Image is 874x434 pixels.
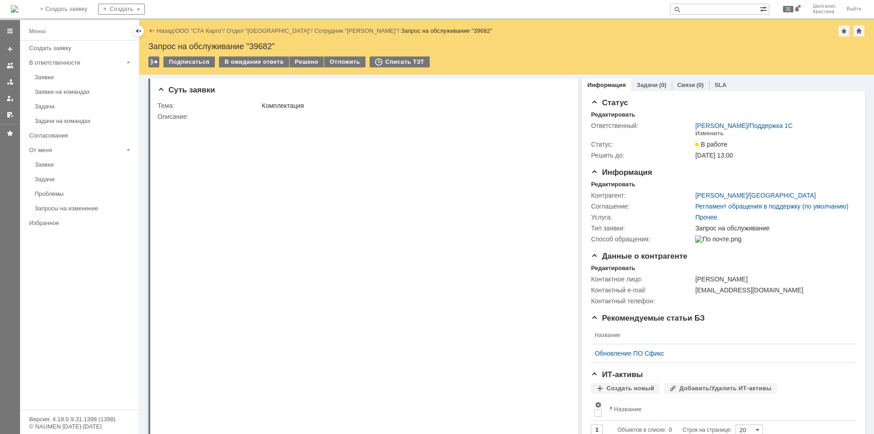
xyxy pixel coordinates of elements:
[591,370,643,379] span: ИТ-активы
[175,27,224,34] a: ООО "СТА Карго"
[31,201,137,215] a: Запросы на изменение
[695,235,741,243] img: По почте.png
[591,152,693,159] div: Решить до:
[587,82,625,88] a: Информация
[854,26,864,36] div: Сделать домашней страницей
[695,122,747,129] a: [PERSON_NAME]
[25,41,137,55] a: Создать заявку
[695,122,793,129] div: /
[749,192,816,199] a: [GEOGRAPHIC_DATA]
[591,286,693,294] div: Контактный e-mail:
[31,114,137,128] a: Задачи на командах
[35,74,133,81] div: Заявки
[591,192,693,199] div: Контрагент:
[29,45,133,51] div: Создать заявку
[695,192,816,199] div: /
[695,214,717,221] a: Прочее
[617,427,666,433] span: Объектов в списке:
[838,26,849,36] div: Добавить в избранное
[31,187,137,201] a: Проблемы
[591,252,687,260] span: Данные о контрагенте
[35,117,133,124] div: Задачи на командах
[695,141,727,148] span: В работе
[591,98,628,107] span: Статус
[29,132,133,139] div: Согласования
[3,91,17,106] a: Мои заявки
[696,82,704,88] div: (0)
[315,27,398,34] a: Сотрудник "[PERSON_NAME]"
[695,130,724,137] div: Изменить
[591,225,693,232] div: Тип заявки:
[158,102,260,109] div: Тема:
[749,122,793,129] a: Поддержка 1С
[35,88,133,95] div: Заявки на командах
[29,424,129,429] div: © NAUMEN [DATE]-[DATE]
[3,58,17,73] a: Заявки на командах
[25,128,137,143] a: Согласования
[29,26,46,37] div: Меню
[695,286,851,294] div: [EMAIL_ADDRESS][DOMAIN_NAME]
[98,4,145,15] div: Создать
[591,327,849,344] th: Название
[3,75,17,89] a: Заявки в моей ответственности
[695,225,851,232] div: Запрос на обслуживание
[148,42,865,51] div: Запрос на обслуживание "39682"
[173,27,175,34] div: |
[614,406,641,413] div: Название
[591,111,635,118] div: Редактировать
[591,276,693,283] div: Контактное лицо:
[29,416,129,422] div: Версия: 4.18.0.9.31.1398 (1398)
[158,86,215,94] span: Суть заявки
[591,203,693,210] div: Соглашение:
[35,103,133,110] div: Задачи
[31,158,137,172] a: Заявки
[35,205,133,212] div: Запросы на изменение
[591,141,693,148] div: Статус:
[591,168,652,177] span: Информация
[31,85,137,99] a: Заявки на командах
[605,398,849,421] th: Название
[677,82,695,88] a: Связи
[595,350,845,357] a: Обновление ПО Сфикс
[227,27,311,34] a: Отдел "[GEOGRAPHIC_DATA]"
[175,27,227,34] div: /
[157,27,173,34] a: Назад
[29,220,123,226] div: Избранное
[637,82,658,88] a: Задачи
[315,27,401,34] div: /
[591,122,693,129] div: Ответственный:
[591,314,705,322] span: Рекомендуемые статьи БЗ
[591,235,693,243] div: Способ обращения:
[401,27,493,34] div: Запрос на обслуживание "39682"
[3,42,17,56] a: Создать заявку
[148,56,159,67] div: Работа с массовостью
[262,102,565,109] div: Комплектация
[133,26,144,36] div: Скрыть меню
[227,27,315,34] div: /
[783,6,793,12] span: 35
[715,82,727,88] a: SLA
[35,176,133,183] div: Задачи
[11,5,18,13] a: Перейти на домашнюю страницу
[591,214,693,221] div: Услуга:
[695,152,733,159] span: [DATE] 13:00
[35,161,133,168] div: Заявки
[591,181,635,188] div: Редактировать
[659,82,666,88] div: (0)
[31,172,137,186] a: Задачи
[31,70,137,84] a: Заявки
[813,9,836,15] span: Кристина
[695,276,851,283] div: [PERSON_NAME]
[3,107,17,122] a: Мои согласования
[35,190,133,197] div: Проблемы
[591,265,635,272] div: Редактировать
[591,297,693,305] div: Контактный телефон:
[813,4,836,9] span: Шилгалис
[760,4,769,13] span: Расширенный поиск
[29,59,123,66] div: В ответственности
[31,99,137,113] a: Задачи
[595,401,602,408] span: Настройки
[695,192,747,199] a: [PERSON_NAME]
[29,147,123,153] div: От меня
